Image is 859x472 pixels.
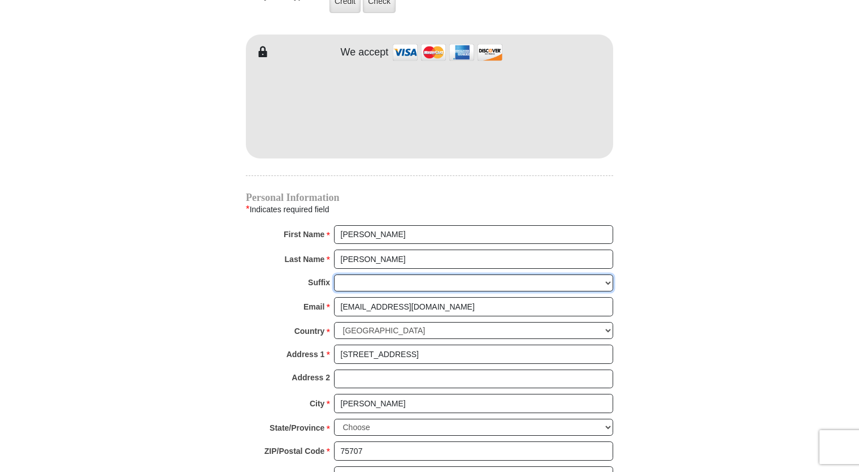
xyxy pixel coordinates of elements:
[292,370,330,385] strong: Address 2
[264,443,325,459] strong: ZIP/Postal Code
[310,396,324,411] strong: City
[303,299,324,315] strong: Email
[287,346,325,362] strong: Address 1
[285,251,325,267] strong: Last Name
[284,226,324,242] strong: First Name
[270,420,324,436] strong: State/Province
[246,193,613,202] h4: Personal Information
[294,323,325,339] strong: Country
[246,202,613,217] div: Indicates required field
[308,274,330,290] strong: Suffix
[391,40,504,65] img: credit cards accepted
[341,46,389,59] h4: We accept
